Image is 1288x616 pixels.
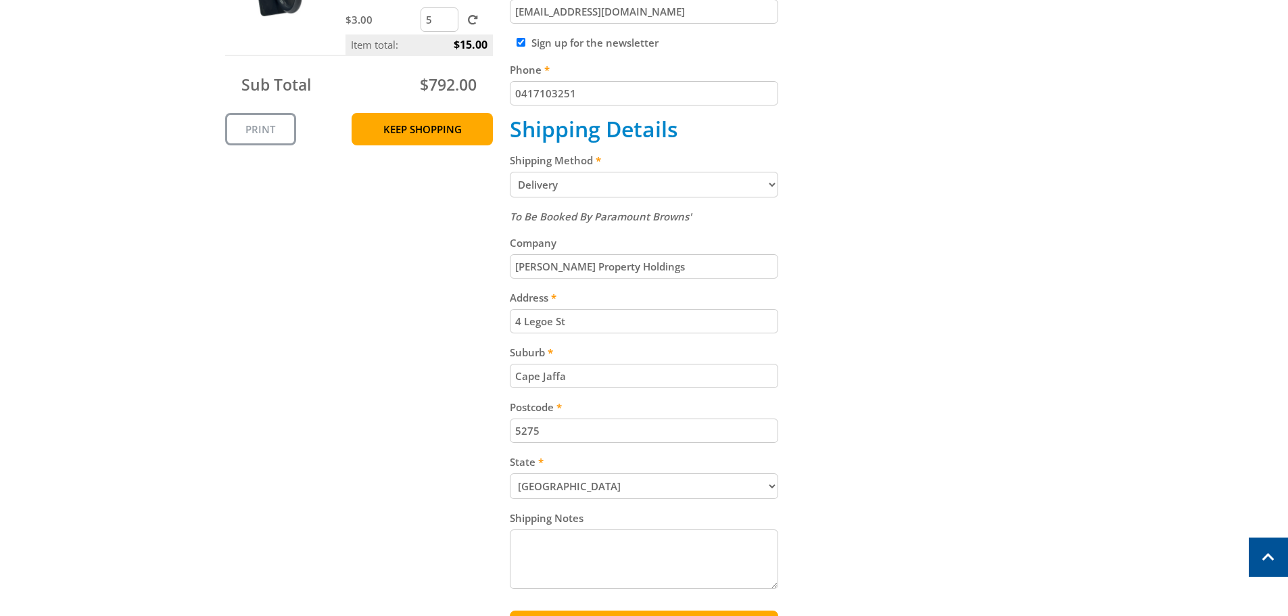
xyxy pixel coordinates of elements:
[352,113,493,145] a: Keep Shopping
[241,74,311,95] span: Sub Total
[510,62,778,78] label: Phone
[510,81,778,105] input: Please enter your telephone number.
[510,172,778,197] select: Please select a shipping method.
[454,34,487,55] span: $15.00
[510,399,778,415] label: Postcode
[420,74,477,95] span: $792.00
[510,473,778,499] select: Please select your state.
[510,152,778,168] label: Shipping Method
[510,419,778,443] input: Please enter your postcode.
[510,210,692,223] em: To Be Booked By Paramount Browns'
[510,344,778,360] label: Suburb
[225,113,296,145] a: Print
[510,364,778,388] input: Please enter your suburb.
[510,116,778,142] h2: Shipping Details
[345,11,418,28] p: $3.00
[510,289,778,306] label: Address
[510,235,778,251] label: Company
[531,36,659,49] label: Sign up for the newsletter
[510,510,778,526] label: Shipping Notes
[345,34,493,55] p: Item total:
[510,309,778,333] input: Please enter your address.
[510,454,778,470] label: State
